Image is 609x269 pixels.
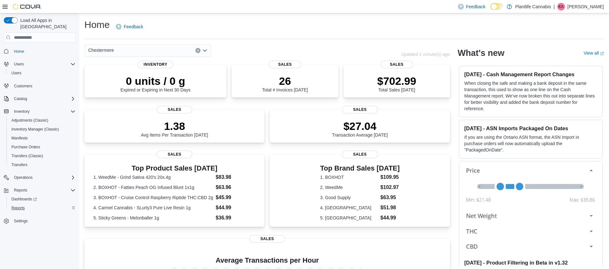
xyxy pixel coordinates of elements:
[141,120,208,132] p: 1.38
[9,204,27,212] a: Reports
[380,184,400,191] dd: $102.97
[93,184,213,191] dt: 2. BOXHOT - Fatties Peach OG Infused Blunt 1x1g
[11,60,26,68] button: Users
[320,174,378,180] dt: 1. BOXHOT
[13,3,41,10] img: Cova
[464,71,597,77] h3: [DATE] - Cash Management Report Changes
[381,61,413,68] span: Sales
[11,95,75,103] span: Catalog
[202,48,207,53] button: Open list of options
[216,173,256,181] dd: $83.98
[6,69,78,77] button: Users
[11,48,27,55] a: Home
[377,75,416,87] p: $702.99
[11,217,75,225] span: Settings
[342,151,378,158] span: Sales
[11,82,75,90] span: Customers
[157,151,192,158] span: Sales
[1,216,78,225] button: Settings
[93,194,213,201] dt: 3. BOXHOT - Cruise Control Raspberry Riptide THC:CBD 2g
[14,175,33,180] span: Operations
[320,215,378,221] dt: 5. [GEOGRAPHIC_DATA]
[121,75,191,87] p: 0 units / 0 g
[6,195,78,204] a: Dashboards
[9,195,39,203] a: Dashboards
[11,127,59,132] span: Inventory Manager (Classic)
[380,204,400,212] dd: $51.98
[9,161,75,169] span: Transfers
[380,194,400,201] dd: $63.95
[14,109,29,114] span: Inventory
[93,165,255,172] h3: Top Product Sales [DATE]
[320,165,400,172] h3: Top Brand Sales [DATE]
[11,145,40,150] span: Purchase Orders
[1,94,78,103] button: Catalog
[6,143,78,151] button: Purchase Orders
[464,125,597,131] h3: [DATE] - ASN Imports Packaged On Dates
[11,174,35,181] button: Operations
[4,44,75,242] nav: Complex example
[6,151,78,160] button: Transfers (Classic)
[553,3,555,10] p: |
[11,71,21,76] span: Users
[14,96,27,101] span: Catalog
[249,235,285,243] span: Sales
[141,120,208,138] div: Avg Items Per Transaction [DATE]
[600,52,604,56] svg: External link
[1,46,78,56] button: Home
[11,153,43,158] span: Transfers (Classic)
[11,95,29,103] button: Catalog
[11,60,75,68] span: Users
[342,106,378,113] span: Sales
[6,134,78,143] button: Manifests
[14,62,24,67] span: Users
[216,204,256,212] dd: $44.99
[11,47,75,55] span: Home
[464,134,597,153] p: If you are using the Ontario ASN format, the ASN Import in purchase orders will now automatically...
[380,173,400,181] dd: $109.95
[9,125,75,133] span: Inventory Manager (Classic)
[401,52,450,57] p: Updated 1 minute(s) ago
[195,48,200,53] button: Clear input
[14,219,28,224] span: Settings
[84,18,110,31] h1: Home
[464,259,597,266] h3: [DATE] - Product Filtering in Beta in v1.32
[380,214,400,222] dd: $44.99
[332,120,388,132] p: $27.04
[269,61,301,68] span: Sales
[332,120,388,138] div: Transaction Average [DATE]
[9,204,75,212] span: Reports
[1,60,78,69] button: Users
[9,117,75,124] span: Adjustments (Classic)
[93,205,213,211] dt: 4. Carmel Cannabis - SLurty3 Pure Live Resin 1g
[11,186,75,194] span: Reports
[567,3,604,10] p: [PERSON_NAME]
[121,75,191,92] div: Expired or Expiring in Next 30 Days
[466,3,485,10] span: Feedback
[9,69,24,77] a: Users
[1,107,78,116] button: Inventory
[6,160,78,169] button: Transfers
[6,204,78,212] button: Reports
[377,75,416,92] div: Total Sales [DATE]
[320,205,378,211] dt: 4. [GEOGRAPHIC_DATA]
[557,3,565,10] div: Kieran Alvas
[93,215,213,221] dt: 5. Sticky Greens - Melonballer 1g
[9,161,30,169] a: Transfers
[490,3,504,10] input: Dark Mode
[456,0,488,13] a: Feedback
[9,117,51,124] a: Adjustments (Classic)
[14,49,24,54] span: Home
[11,108,32,115] button: Inventory
[11,118,48,123] span: Adjustments (Classic)
[9,143,43,151] a: Purchase Orders
[1,81,78,91] button: Customers
[9,134,30,142] a: Manifests
[9,143,75,151] span: Purchase Orders
[6,116,78,125] button: Adjustments (Classic)
[464,80,597,112] p: When closing the safe and making a bank deposit in the same transaction, this used to show as one...
[320,184,378,191] dt: 2. WeedMe
[88,46,114,54] span: Chestermere
[9,125,62,133] a: Inventory Manager (Classic)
